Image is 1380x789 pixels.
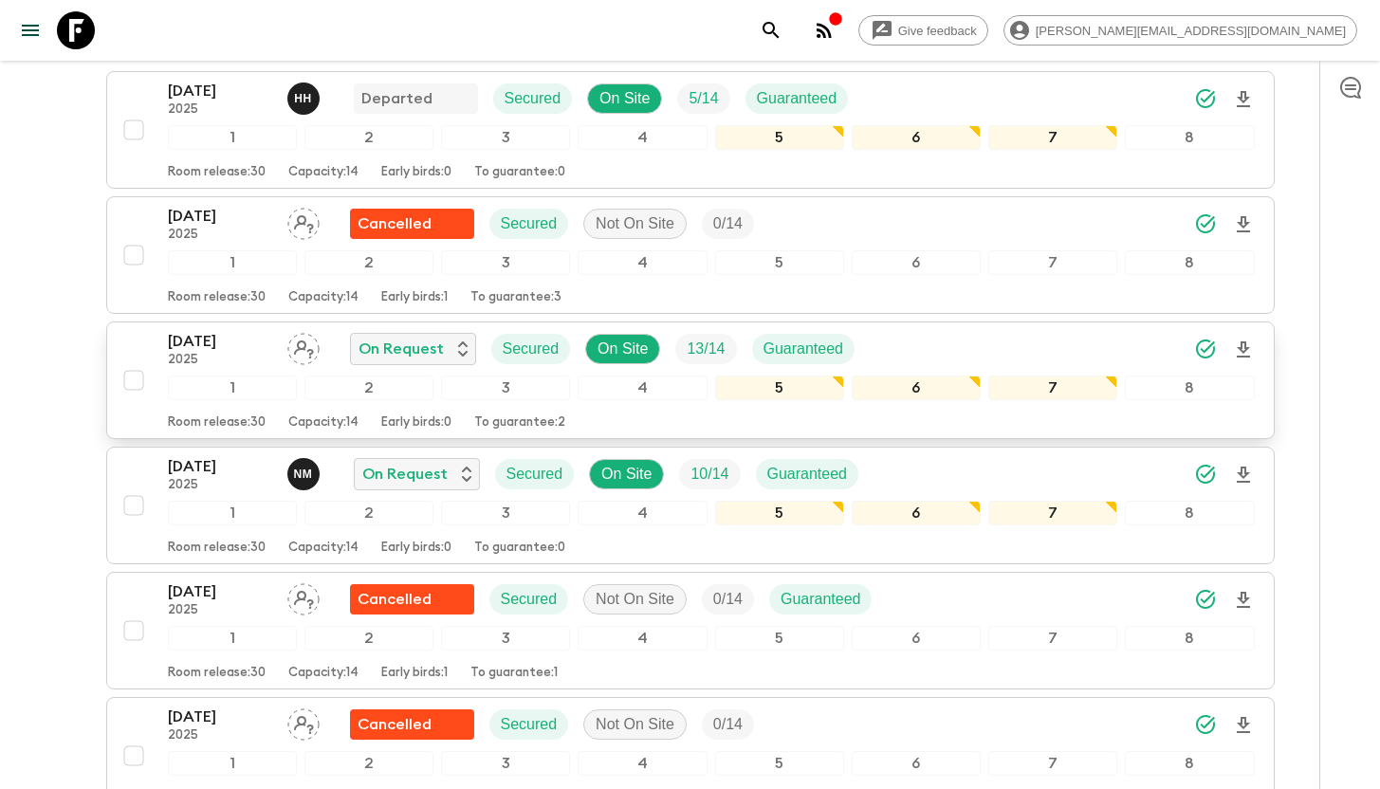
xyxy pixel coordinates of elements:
[381,541,451,556] p: Early birds: 0
[578,125,707,150] div: 4
[168,250,297,275] div: 1
[168,455,272,478] p: [DATE]
[690,463,728,486] p: 10 / 14
[168,125,297,150] div: 1
[1232,589,1255,612] svg: Download Onboarding
[1194,713,1217,736] svg: Synced Successfully
[988,125,1117,150] div: 7
[11,11,49,49] button: menu
[304,501,433,525] div: 2
[489,584,569,615] div: Secured
[106,447,1275,564] button: [DATE]2025Nabil MerriOn RequestSecuredOn SiteTrip FillGuaranteed12345678Room release:30Capacity:1...
[501,212,558,235] p: Secured
[287,88,323,103] span: Hicham Hadida
[578,501,707,525] div: 4
[168,751,297,776] div: 1
[381,666,448,681] p: Early birds: 1
[764,338,844,360] p: Guaranteed
[361,87,432,110] p: Departed
[583,709,687,740] div: Not On Site
[287,213,320,229] span: Assign pack leader
[599,87,650,110] p: On Site
[168,376,297,400] div: 1
[288,290,359,305] p: Capacity: 14
[687,338,725,360] p: 13 / 14
[168,165,266,180] p: Room release: 30
[168,353,272,368] p: 2025
[501,588,558,611] p: Secured
[713,588,743,611] p: 0 / 14
[168,205,272,228] p: [DATE]
[852,250,981,275] div: 6
[441,751,570,776] div: 3
[1125,125,1254,150] div: 8
[578,376,707,400] div: 4
[168,330,272,353] p: [DATE]
[589,459,664,489] div: On Site
[381,165,451,180] p: Early birds: 0
[493,83,573,114] div: Secured
[1194,588,1217,611] svg: Synced Successfully
[1125,376,1254,400] div: 8
[287,339,320,354] span: Assign pack leader
[304,751,433,776] div: 2
[677,83,729,114] div: Trip Fill
[168,603,272,618] p: 2025
[168,580,272,603] p: [DATE]
[578,626,707,651] div: 4
[1232,464,1255,486] svg: Download Onboarding
[489,709,569,740] div: Secured
[287,714,320,729] span: Assign pack leader
[288,165,359,180] p: Capacity: 14
[168,290,266,305] p: Room release: 30
[1232,714,1255,737] svg: Download Onboarding
[988,751,1117,776] div: 7
[596,713,674,736] p: Not On Site
[350,209,474,239] div: Flash Pack cancellation
[583,584,687,615] div: Not On Site
[1025,24,1356,38] span: [PERSON_NAME][EMAIL_ADDRESS][DOMAIN_NAME]
[1003,15,1357,46] div: [PERSON_NAME][EMAIL_ADDRESS][DOMAIN_NAME]
[988,250,1117,275] div: 7
[168,706,272,728] p: [DATE]
[287,464,323,479] span: Nabil Merri
[1125,501,1254,525] div: 8
[715,250,844,275] div: 5
[358,713,432,736] p: Cancelled
[713,713,743,736] p: 0 / 14
[1125,250,1254,275] div: 8
[852,125,981,150] div: 6
[702,584,754,615] div: Trip Fill
[988,501,1117,525] div: 7
[1194,463,1217,486] svg: Synced Successfully
[441,376,570,400] div: 3
[888,24,987,38] span: Give feedback
[359,338,444,360] p: On Request
[702,209,754,239] div: Trip Fill
[350,584,474,615] div: Flash Pack cancellation
[350,709,474,740] div: Flash Pack cancellation
[106,71,1275,189] button: [DATE]2025Hicham HadidaDepartedSecuredOn SiteTrip FillGuaranteed12345678Room release:30Capacity:1...
[441,250,570,275] div: 3
[474,165,565,180] p: To guarantee: 0
[168,102,272,118] p: 2025
[852,751,981,776] div: 6
[106,572,1275,689] button: [DATE]2025Assign pack leaderFlash Pack cancellationSecuredNot On SiteTrip FillGuaranteed12345678R...
[362,463,448,486] p: On Request
[1194,87,1217,110] svg: Synced Successfully
[106,321,1275,439] button: [DATE]2025Assign pack leaderOn RequestSecuredOn SiteTrip FillGuaranteed12345678Room release:30Cap...
[441,501,570,525] div: 3
[715,751,844,776] div: 5
[679,459,740,489] div: Trip Fill
[168,728,272,743] p: 2025
[1125,751,1254,776] div: 8
[304,125,433,150] div: 2
[713,212,743,235] p: 0 / 14
[781,588,861,611] p: Guaranteed
[578,751,707,776] div: 4
[1194,212,1217,235] svg: Synced Successfully
[168,501,297,525] div: 1
[578,250,707,275] div: 4
[294,467,313,482] p: N M
[304,376,433,400] div: 2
